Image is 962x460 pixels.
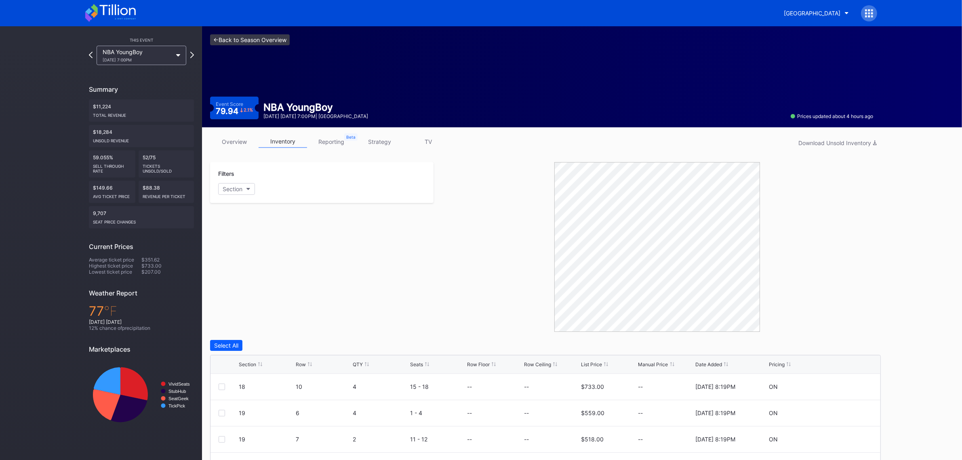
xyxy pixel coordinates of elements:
[356,135,404,148] a: strategy
[89,359,194,430] svg: Chart title
[89,303,194,319] div: 77
[216,107,253,115] div: 79.94
[210,34,290,45] a: <-Back to Season Overview
[296,383,351,390] div: 10
[168,403,185,408] text: TickPick
[524,409,529,416] div: --
[89,38,194,42] div: This Event
[695,361,722,367] div: Date Added
[784,10,841,17] div: [GEOGRAPHIC_DATA]
[353,436,408,443] div: 2
[93,216,190,224] div: seat price changes
[214,342,238,349] div: Select All
[581,436,604,443] div: $518.00
[210,340,242,351] button: Select All
[168,389,186,394] text: StubHub
[89,85,194,93] div: Summary
[103,49,172,62] div: NBA YoungBoy
[141,269,194,275] div: $207.00
[89,99,194,122] div: $11,224
[210,135,259,148] a: overview
[93,110,190,118] div: Total Revenue
[524,383,529,390] div: --
[467,409,472,416] div: --
[168,396,189,401] text: SeatGeek
[404,135,453,148] a: TV
[89,269,141,275] div: Lowest ticket price
[89,257,141,263] div: Average ticket price
[216,101,243,107] div: Event Score
[89,263,141,269] div: Highest ticket price
[139,150,194,177] div: 52/75
[141,263,194,269] div: $733.00
[93,135,190,143] div: Unsold Revenue
[695,383,735,390] div: [DATE] 8:19PM
[244,108,253,112] div: 2.1 %
[638,409,693,416] div: --
[239,383,294,390] div: 18
[239,361,256,367] div: Section
[296,361,306,367] div: Row
[581,383,604,390] div: $733.00
[410,361,423,367] div: Seats
[223,186,242,192] div: Section
[89,206,194,228] div: 9,707
[638,436,693,443] div: --
[89,243,194,251] div: Current Prices
[467,383,472,390] div: --
[769,361,785,367] div: Pricing
[778,6,855,21] button: [GEOGRAPHIC_DATA]
[769,383,778,390] div: ON
[307,135,356,148] a: reporting
[239,409,294,416] div: 19
[103,57,172,62] div: [DATE] 7:00PM
[798,139,877,146] div: Download Unsold Inventory
[467,361,490,367] div: Row Floor
[89,325,194,331] div: 12 % chance of precipitation
[638,361,668,367] div: Manual Price
[143,191,190,199] div: Revenue per ticket
[89,125,194,147] div: $18,284
[139,181,194,203] div: $88.38
[218,170,425,177] div: Filters
[467,436,472,443] div: --
[638,383,693,390] div: --
[353,383,408,390] div: 4
[89,289,194,297] div: Weather Report
[89,345,194,353] div: Marketplaces
[410,383,465,390] div: 15 - 18
[794,137,881,148] button: Download Unsold Inventory
[296,436,351,443] div: 7
[353,409,408,416] div: 4
[168,382,190,386] text: VividSeats
[695,436,735,443] div: [DATE] 8:19PM
[89,181,135,203] div: $149.66
[524,361,551,367] div: Row Ceiling
[791,113,873,119] div: Prices updated about 4 hours ago
[410,409,465,416] div: 1 - 4
[695,409,735,416] div: [DATE] 8:19PM
[89,319,194,325] div: [DATE] [DATE]
[104,303,117,319] span: ℉
[259,135,307,148] a: inventory
[89,150,135,177] div: 59.055%
[524,436,529,443] div: --
[581,409,604,416] div: $559.00
[93,191,131,199] div: Avg ticket price
[143,160,190,173] div: Tickets Unsold/Sold
[239,436,294,443] div: 19
[218,183,255,195] button: Section
[263,113,368,119] div: [DATE] [DATE] 7:00PM | [GEOGRAPHIC_DATA]
[296,409,351,416] div: 6
[410,436,465,443] div: 11 - 12
[263,101,368,113] div: NBA YoungBoy
[141,257,194,263] div: $351.62
[769,409,778,416] div: ON
[769,436,778,443] div: ON
[93,160,131,173] div: Sell Through Rate
[581,361,602,367] div: List Price
[353,361,363,367] div: QTY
